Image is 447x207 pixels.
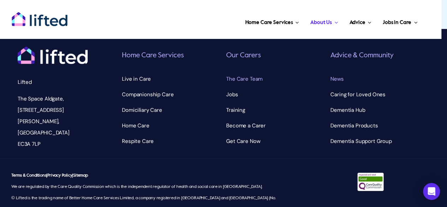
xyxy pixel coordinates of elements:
a: Caring for Loved Ones [330,89,429,100]
a: News [330,73,429,85]
span: Companionship Care [122,89,173,100]
a: Respite Care [122,136,221,147]
div: Open Intercom Messenger [423,183,440,200]
a: Home Care [122,120,221,131]
strong: | | [11,173,88,178]
a: Advice [347,11,373,32]
a: Live in Care [122,73,221,85]
a: The Care Team [226,73,325,85]
nav: Our Carers [226,73,325,147]
nav: Advice & Community [330,73,429,147]
a: Dementia Products [330,120,429,131]
span: Domiciliary Care [122,104,162,116]
a: Dementia Hub [330,104,429,116]
span: Dementia Hub [330,104,365,116]
a: CQC [357,173,384,180]
img: logo-white [18,47,88,64]
nav: Home Care Services [122,73,221,147]
span: Jobs in Care [383,17,411,28]
span: Dementia Support Group [330,136,392,147]
h6: Advice & Community [330,51,429,61]
span: Advice [349,17,365,28]
span: Live in Care [122,73,151,85]
h6: Home Care Services [122,51,221,61]
span: Get Care Now [226,136,260,147]
a: Domiciliary Care [122,104,221,116]
span: News [330,73,343,85]
a: Jobs in Care [381,11,420,32]
span: Jobs [226,89,238,100]
a: Become a Carer [226,120,325,131]
nav: Main Menu [83,11,420,32]
span: Home Care [122,120,149,131]
a: Privacy Policy [47,173,72,178]
p: The Space Aldgate, [STREET_ADDRESS][PERSON_NAME], [GEOGRAPHIC_DATA] EC3A 7LP [18,93,88,150]
a: Get Care Now [226,136,325,147]
a: Jobs [226,89,325,100]
span: The Care Team [226,73,263,85]
span: Respite Care [122,136,154,147]
a: Terms & Conditions [11,173,46,178]
span: Training [226,104,245,116]
span: Dementia Products [330,120,378,131]
a: Dementia Support Group [330,136,429,147]
span: About Us [310,17,332,28]
p: Lifted [18,76,88,88]
a: About Us [308,11,340,32]
h6: Our Carers [226,51,325,61]
span: Caring for Loved Ones [330,89,386,100]
a: Training [226,104,325,116]
a: Companionship Care [122,89,221,100]
a: lifted-logo [11,12,68,19]
span: Home Care Services [245,17,293,28]
a: Sitemap [73,173,88,178]
a: Home Care Services [243,11,301,32]
span: Become a Carer [226,120,266,131]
